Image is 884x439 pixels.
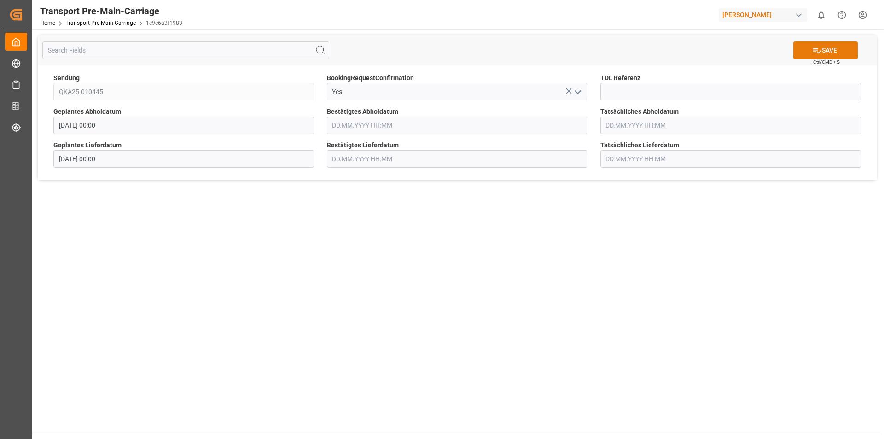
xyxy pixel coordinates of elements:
a: Transport Pre-Main-Carriage [65,20,136,26]
input: DD.MM.YYYY HH:MM [53,150,314,168]
span: Tatsächliches Abholdatum [600,107,679,117]
span: Geplantes Abholdatum [53,107,121,117]
button: open menu [570,85,584,99]
input: DD.MM.YYYY HH:MM [327,117,587,134]
span: Tatsächliches Lieferdatum [600,140,679,150]
span: Geplantes Lieferdatum [53,140,122,150]
a: Home [40,20,55,26]
button: show 0 new notifications [811,5,832,25]
input: DD.MM.YYYY HH:MM [600,150,861,168]
input: Search Fields [42,41,329,59]
button: Help Center [832,5,852,25]
input: DD.MM.YYYY HH:MM [327,150,587,168]
span: TDL Referenz [600,73,640,83]
span: Bestätigtes Lieferdatum [327,140,399,150]
div: Transport Pre-Main-Carriage [40,4,182,18]
input: DD.MM.YYYY HH:MM [53,117,314,134]
span: Sendung [53,73,80,83]
button: [PERSON_NAME] [719,6,811,23]
span: BookingRequestConfirmation [327,73,414,83]
span: Ctrl/CMD + S [813,59,840,65]
div: [PERSON_NAME] [719,8,807,22]
span: Bestätigtes Abholdatum [327,107,398,117]
input: DD.MM.YYYY HH:MM [600,117,861,134]
button: SAVE [793,41,858,59]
